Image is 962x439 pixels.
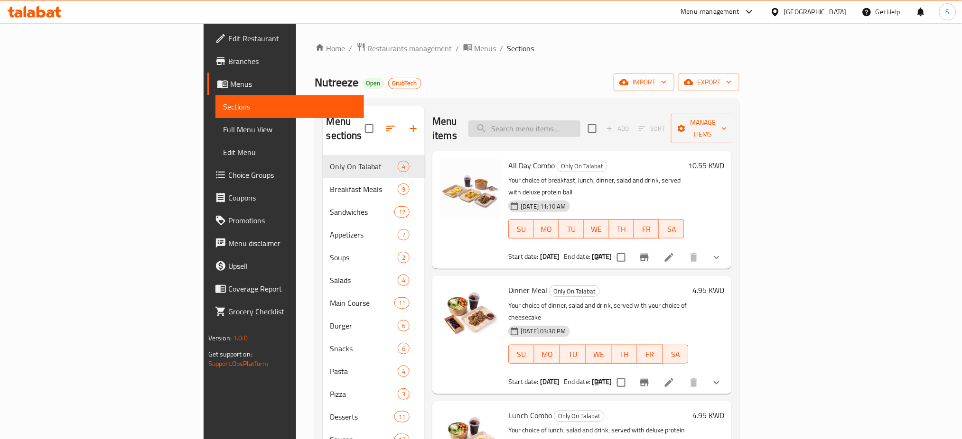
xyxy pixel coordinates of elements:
span: FR [638,222,655,236]
span: S [946,7,950,17]
a: Promotions [207,209,364,232]
button: WE [584,219,609,238]
img: All Day Combo [440,159,501,219]
a: Branches [207,50,364,73]
span: Desserts [330,411,394,422]
span: Breakfast Meals [330,183,398,195]
span: Coverage Report [228,283,357,294]
b: [DATE] [540,250,560,263]
button: show more [705,246,728,269]
span: Menus [475,43,496,54]
button: MO [534,219,559,238]
svg: Show Choices [711,377,722,388]
h2: Menu items [432,114,457,143]
div: items [398,366,410,377]
button: SU [508,219,534,238]
span: Menus [230,78,357,90]
span: 11 [395,412,409,421]
div: Menu-management [681,6,739,18]
h6: 10.55 KWD [688,159,724,172]
div: [GEOGRAPHIC_DATA] [784,7,847,17]
span: 2 [398,253,409,262]
a: Menus [207,73,364,95]
a: Edit menu item [663,377,675,388]
span: Pizza [330,388,398,400]
span: MO [538,348,556,361]
div: Pizza3 [323,383,425,405]
span: TH [616,348,634,361]
button: show more [705,371,728,394]
div: Sandwiches [330,206,394,218]
a: Support.OpsPlatform [208,357,269,370]
span: Coupons [228,192,357,203]
div: Only On Talabat [549,285,600,297]
button: TH [612,345,637,364]
div: Appetizers7 [323,223,425,246]
button: MO [534,345,560,364]
div: Salads [330,274,398,286]
span: export [686,76,732,88]
a: Restaurants management [356,42,452,55]
button: TU [560,345,586,364]
div: Open [363,78,384,89]
span: Pasta [330,366,398,377]
a: Full Menu View [215,118,364,141]
span: Dinner Meal [508,283,547,297]
h6: 4.95 KWD [692,284,724,297]
a: Coverage Report [207,277,364,300]
span: Choice Groups [228,169,357,181]
span: [DATE] 11:10 AM [517,202,570,211]
span: Start date: [508,250,539,263]
span: SA [663,222,681,236]
span: Select section [582,119,602,138]
span: Get support on: [208,348,252,360]
span: Soups [330,252,398,263]
button: delete [682,371,705,394]
span: Lunch Combo [508,408,552,422]
span: Only On Talabat [330,161,398,172]
img: Dinner Meal [440,284,501,344]
div: Snacks [330,343,398,354]
span: Appetizers [330,229,398,240]
a: Sections [215,95,364,118]
span: FR [641,348,659,361]
button: TH [609,219,635,238]
button: import [614,73,674,91]
span: TU [564,348,582,361]
b: [DATE] [540,375,560,388]
a: Upsell [207,255,364,277]
a: Menus [463,42,496,55]
a: Edit Restaurant [207,27,364,50]
div: Sandwiches12 [323,201,425,223]
span: TU [563,222,580,236]
div: items [394,297,410,309]
button: TU [559,219,584,238]
span: Restaurants management [368,43,452,54]
p: Your choice of dinner, salad and drink, served with your choice of cheesecake [508,300,689,323]
span: 3 [398,390,409,399]
span: End date: [564,375,590,388]
div: items [394,206,410,218]
li: / [500,43,504,54]
div: items [394,411,410,422]
span: Burger [330,320,398,331]
span: Version: [208,332,232,344]
button: WE [586,345,612,364]
nav: breadcrumb [315,42,739,55]
span: Sort sections [379,117,402,140]
button: sort-choices [588,246,611,269]
span: 4 [398,162,409,171]
span: Sections [223,101,357,112]
span: Promotions [228,215,357,226]
a: Coupons [207,186,364,209]
span: End date: [564,250,590,263]
span: Sections [507,43,534,54]
a: Edit menu item [663,252,675,263]
a: Grocery Checklist [207,300,364,323]
div: items [398,343,410,354]
span: Add item [602,121,633,136]
span: Upsell [228,260,357,272]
